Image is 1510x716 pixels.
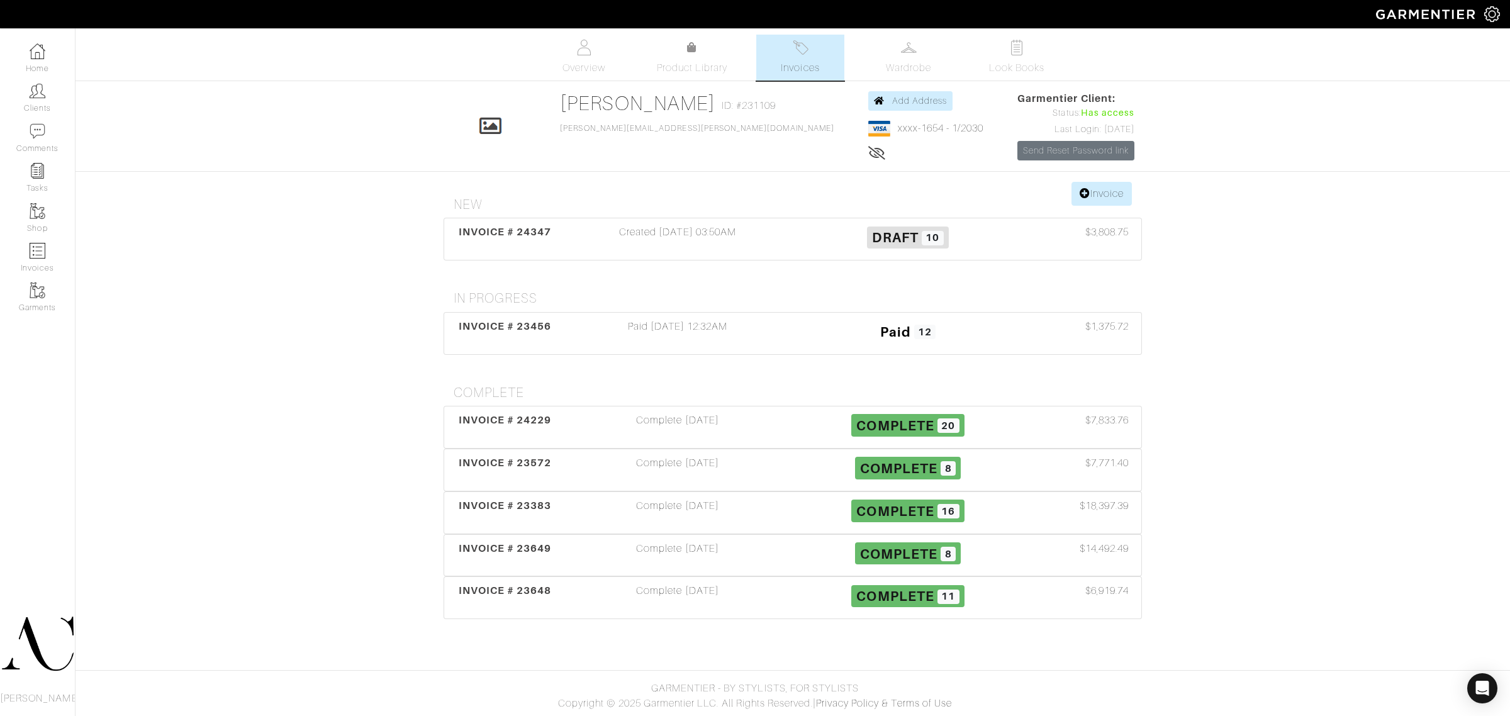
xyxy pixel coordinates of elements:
[444,312,1142,355] a: INVOICE # 23456 Paid [DATE] 12:32AM Paid 12 $1,375.72
[444,576,1142,619] a: INVOICE # 23648 Complete [DATE] Complete 11 $6,919.74
[937,504,959,519] span: 16
[562,498,793,527] div: Complete [DATE]
[1467,673,1497,703] div: Open Intercom Messenger
[30,83,45,99] img: clients-icon-6bae9207a08558b7cb47a8932f037763ab4055f8c8b6bfacd5dc20c3e0201464.png
[562,456,793,484] div: Complete [DATE]
[941,547,956,562] span: 8
[856,418,934,434] span: Complete
[30,43,45,59] img: dashboard-icon-dbcd8f5a0b271acd01030246c82b418ddd0df26cd7fceb0bd07c9910d44c42f6.png
[444,218,1142,260] a: INVOICE # 24347 Created [DATE] 03:50AM Draft 10 $3,808.75
[922,231,944,246] span: 10
[562,583,793,612] div: Complete [DATE]
[657,60,728,76] span: Product Library
[1009,40,1025,55] img: todo-9ac3debb85659649dc8f770b8b6100bb5dab4b48dedcbae339e5042a72dfd3cc.svg
[856,503,934,519] span: Complete
[459,226,552,238] span: INVOICE # 24347
[1080,498,1129,513] span: $18,397.39
[1085,583,1129,598] span: $6,919.74
[648,40,736,76] a: Product Library
[860,461,937,476] span: Complete
[454,385,1142,401] h4: Complete
[864,35,953,81] a: Wardrobe
[454,291,1142,306] h4: In Progress
[560,92,715,115] a: [PERSON_NAME]
[886,60,931,76] span: Wardrobe
[459,457,552,469] span: INVOICE # 23572
[941,461,956,476] span: 8
[1017,106,1134,120] div: Status:
[444,491,1142,534] a: INVOICE # 23383 Complete [DATE] Complete 16 $18,397.39
[892,96,948,106] span: Add Address
[454,197,1142,213] h4: New
[856,588,934,604] span: Complete
[540,35,628,81] a: Overview
[459,320,552,332] span: INVOICE # 23456
[793,40,808,55] img: orders-27d20c2124de7fd6de4e0e44c1d41de31381a507db9b33961299e4e07d508b8c.svg
[1370,3,1484,25] img: garmentier-logo-header-white-b43fb05a5012e4ada735d5af1a66efaba907eab6374d6393d1fbf88cb4ef424d.png
[30,163,45,179] img: reminder-icon-8004d30b9f0a5d33ae49ab947aed9ed385cf756f9e5892f1edd6e32f2345188e.png
[30,123,45,139] img: comment-icon-a0a6a9ef722e966f86d9cbdc48e553b5cf19dbc54f86b18d962a5391bc8f6eb6.png
[444,449,1142,491] a: INVOICE # 23572 Complete [DATE] Complete 8 $7,771.40
[1085,456,1129,471] span: $7,771.40
[1017,123,1134,137] div: Last Login: [DATE]
[459,542,552,554] span: INVOICE # 23649
[1071,182,1132,206] a: Invoice
[576,40,592,55] img: basicinfo-40fd8af6dae0f16599ec9e87c0ef1c0a1fdea2edbe929e3d69a839185d80c458.svg
[901,40,917,55] img: wardrobe-487a4870c1b7c33e795ec22d11cfc2ed9d08956e64fb3008fe2437562e282088.svg
[880,324,911,340] span: Paid
[1017,91,1134,106] span: Garmentier Client:
[756,35,844,81] a: Invoices
[1484,6,1500,22] img: gear-icon-white-bd11855cb880d31180b6d7d6211b90ccbf57a29d726f0c71d8c61bd08dd39cc2.png
[973,35,1061,81] a: Look Books
[781,60,819,76] span: Invoices
[30,243,45,259] img: orders-icon-0abe47150d42831381b5fb84f609e132dff9fe21cb692f30cb5eec754e2cba89.png
[562,225,793,254] div: Created [DATE] 03:50AM
[444,534,1142,577] a: INVOICE # 23649 Complete [DATE] Complete 8 $14,492.49
[1085,225,1129,240] span: $3,808.75
[459,500,552,512] span: INVOICE # 23383
[558,698,813,709] span: Copyright © 2025 Garmentier LLC. All Rights Reserved.
[560,124,834,133] a: [PERSON_NAME][EMAIL_ADDRESS][PERSON_NAME][DOMAIN_NAME]
[989,60,1045,76] span: Look Books
[30,203,45,219] img: garments-icon-b7da505a4dc4fd61783c78ac3ca0ef83fa9d6f193b1c9dc38574b1d14d53ca28.png
[914,325,936,340] span: 12
[868,91,953,111] a: Add Address
[444,406,1142,449] a: INVOICE # 24229 Complete [DATE] Complete 20 $7,833.76
[562,319,793,348] div: Paid [DATE] 12:32AM
[937,590,959,605] span: 11
[1017,141,1134,160] a: Send Reset Password link
[860,545,937,561] span: Complete
[868,121,890,137] img: visa-934b35602734be37eb7d5d7e5dbcd2044c359bf20a24dc3361ca3fa54326a8a7.png
[459,414,552,426] span: INVOICE # 24229
[816,698,952,709] a: Privacy Policy & Terms of Use
[1081,106,1135,120] span: Has access
[1085,413,1129,428] span: $7,833.76
[722,98,776,113] span: ID: #231109
[562,413,793,442] div: Complete [DATE]
[459,585,552,596] span: INVOICE # 23648
[872,230,918,245] span: Draft
[562,541,793,570] div: Complete [DATE]
[30,282,45,298] img: garments-icon-b7da505a4dc4fd61783c78ac3ca0ef83fa9d6f193b1c9dc38574b1d14d53ca28.png
[937,418,959,434] span: 20
[1080,541,1129,556] span: $14,492.49
[1085,319,1129,334] span: $1,375.72
[898,123,984,134] a: xxxx-1654 - 1/2030
[562,60,605,76] span: Overview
